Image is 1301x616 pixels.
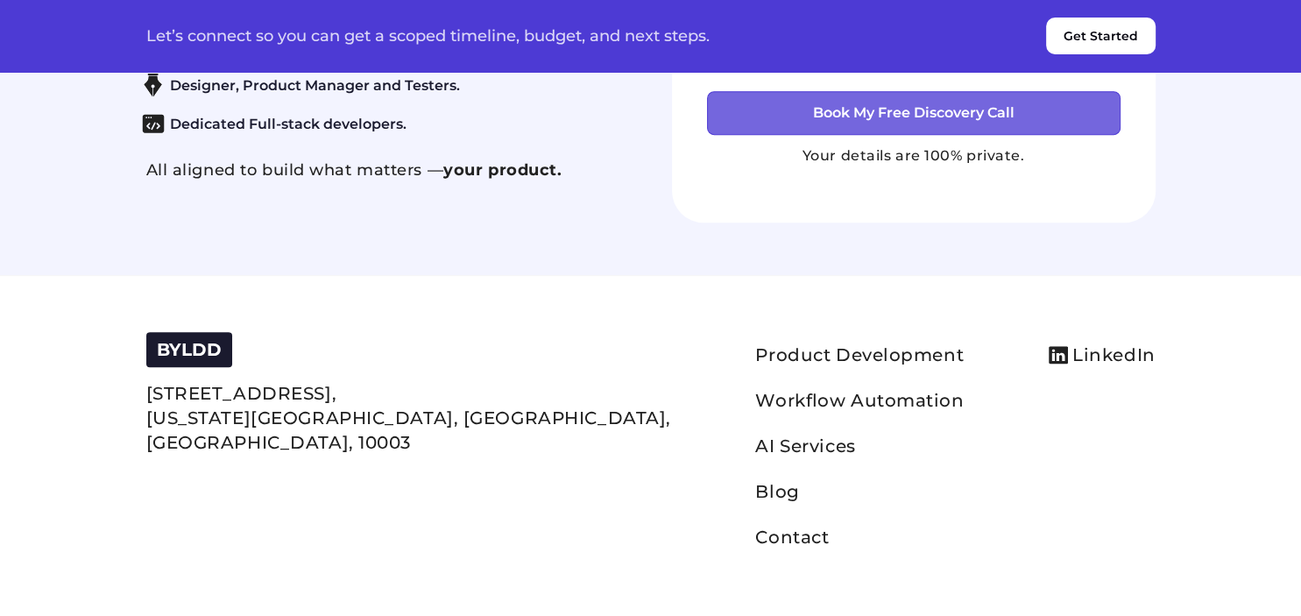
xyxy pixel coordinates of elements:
[1049,346,1068,365] img: linkdin
[755,435,855,457] a: AI Services
[157,343,222,359] a: BYLDD
[1046,18,1156,54] button: Get Started
[146,27,710,45] p: Let’s connect so you can get a scoped timeline, budget, and next steps.
[707,91,1121,135] button: Book My Free Discovery Call
[138,73,621,97] li: Designer, Product Manager and Testers.
[755,481,799,502] a: Blog
[755,344,964,365] a: Product Development
[755,527,829,548] a: Contact
[146,159,630,181] p: All aligned to build what matters —
[146,381,671,455] p: [STREET_ADDRESS], [US_STATE][GEOGRAPHIC_DATA], [GEOGRAPHIC_DATA], [GEOGRAPHIC_DATA], 10003
[1049,339,1155,371] a: LinkedIn
[755,390,964,411] a: Workflow Automation
[138,111,621,136] li: Dedicated Full-stack developers.
[157,339,222,360] span: BYLDD
[707,145,1121,166] p: Your details are 100% private.
[443,160,562,180] strong: your product.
